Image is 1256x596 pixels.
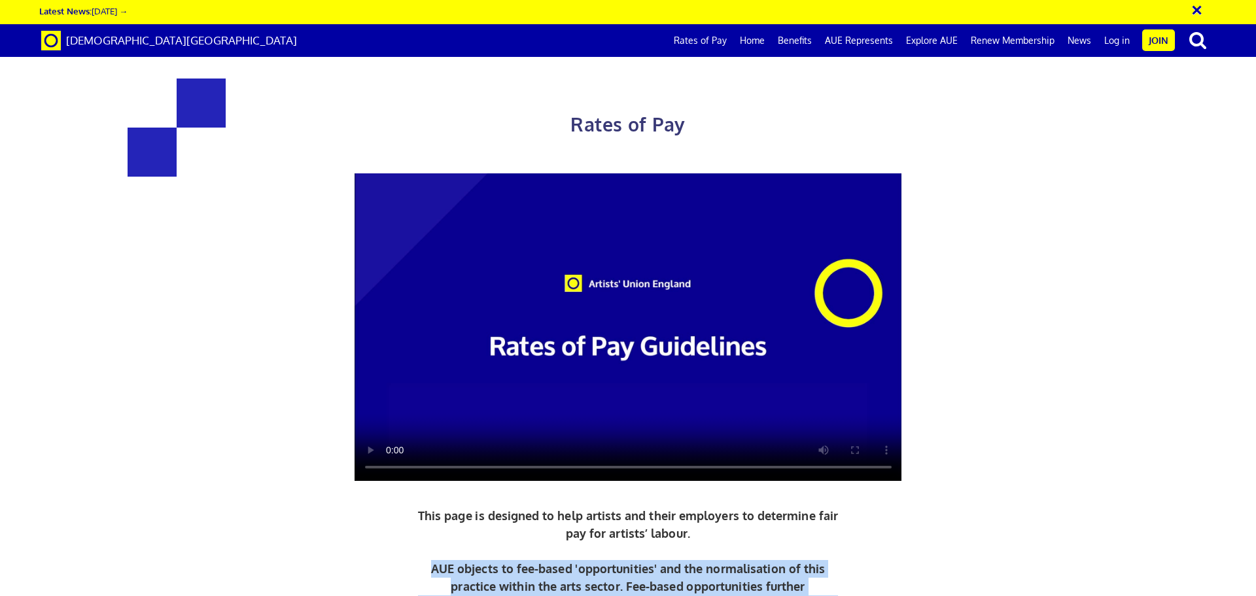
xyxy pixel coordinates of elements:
[1098,24,1136,57] a: Log in
[964,24,1061,57] a: Renew Membership
[1177,26,1218,54] button: search
[1142,29,1175,51] a: Join
[1061,24,1098,57] a: News
[39,5,92,16] strong: Latest News:
[667,24,733,57] a: Rates of Pay
[733,24,771,57] a: Home
[39,5,128,16] a: Latest News:[DATE] →
[899,24,964,57] a: Explore AUE
[66,33,297,47] span: [DEMOGRAPHIC_DATA][GEOGRAPHIC_DATA]
[771,24,818,57] a: Benefits
[31,24,307,57] a: Brand [DEMOGRAPHIC_DATA][GEOGRAPHIC_DATA]
[570,113,685,136] span: Rates of Pay
[818,24,899,57] a: AUE Represents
